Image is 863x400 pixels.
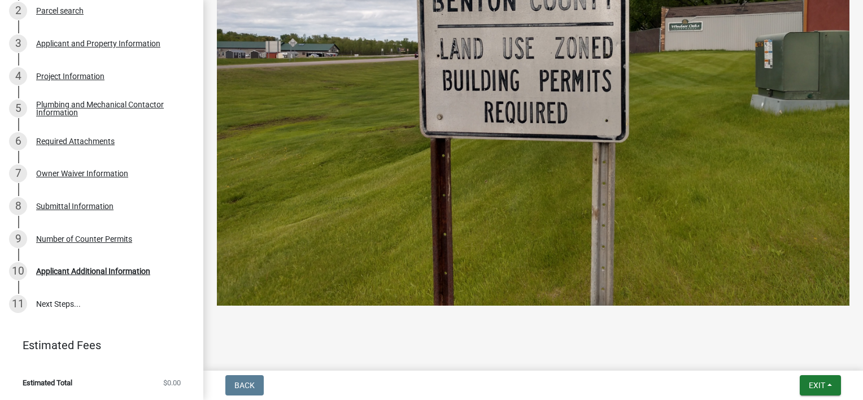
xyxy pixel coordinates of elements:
div: Plumbing and Mechanical Contactor Information [36,101,185,116]
div: 10 [9,262,27,280]
div: 2 [9,2,27,20]
div: 8 [9,197,27,215]
div: 3 [9,34,27,53]
div: 6 [9,132,27,150]
div: 11 [9,295,27,313]
div: Owner Waiver Information [36,169,128,177]
button: Exit [800,375,841,395]
div: Project Information [36,72,104,80]
div: 4 [9,67,27,85]
div: Parcel search [36,7,84,15]
div: 9 [9,230,27,248]
span: Back [234,381,255,390]
div: Submittal Information [36,202,114,210]
div: Required Attachments [36,137,115,145]
span: Exit [809,381,825,390]
div: Number of Counter Permits [36,235,132,243]
span: Estimated Total [23,379,72,386]
div: Applicant Additional Information [36,267,150,275]
button: Back [225,375,264,395]
span: $0.00 [163,379,181,386]
a: Estimated Fees [9,334,185,356]
div: 5 [9,99,27,118]
div: Applicant and Property Information [36,40,160,47]
div: 7 [9,164,27,182]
